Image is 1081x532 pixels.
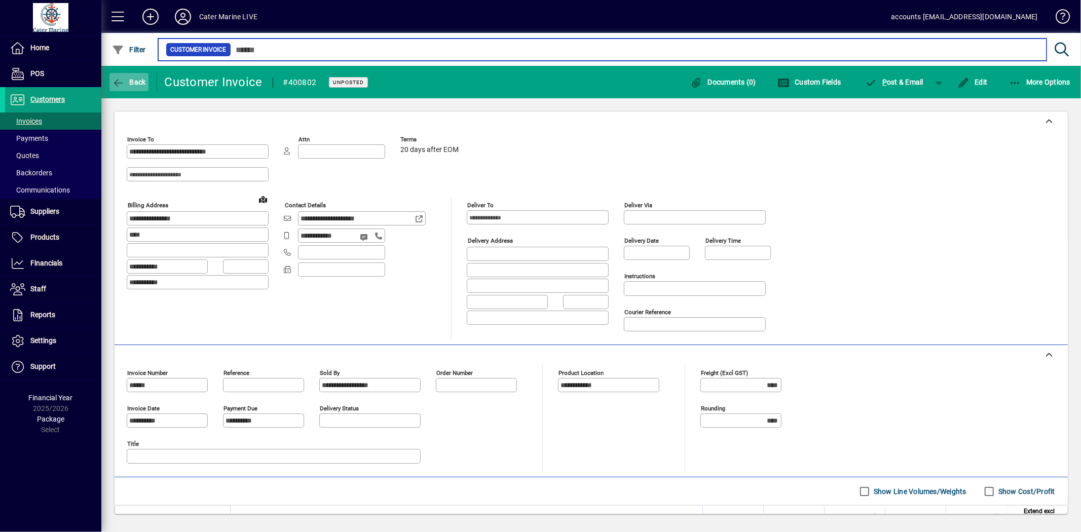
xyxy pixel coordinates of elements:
[775,73,844,91] button: Custom Fields
[400,136,461,143] span: Terms
[701,405,725,412] mat-label: Rounding
[101,73,157,91] app-page-header-button: Back
[127,440,139,447] mat-label: Title
[30,259,62,267] span: Financials
[109,41,148,59] button: Filter
[1007,73,1073,91] button: More Options
[5,112,101,130] a: Invoices
[320,369,340,376] mat-label: Sold by
[127,405,160,412] mat-label: Invoice date
[353,225,377,249] button: Send SMS
[891,9,1038,25] div: accounts [EMAIL_ADDRESS][DOMAIN_NAME]
[738,511,757,522] span: Supply
[690,78,756,86] span: Documents (0)
[436,369,473,376] mat-label: Order number
[30,69,44,78] span: POS
[30,362,56,370] span: Support
[127,369,168,376] mat-label: Invoice number
[320,405,359,412] mat-label: Delivery status
[10,134,48,142] span: Payments
[30,44,49,52] span: Home
[223,405,257,412] mat-label: Payment due
[860,73,929,91] button: Post & Email
[30,285,46,293] span: Staff
[30,207,59,215] span: Suppliers
[112,46,146,54] span: Filter
[980,511,1000,522] span: GST ($)
[5,181,101,199] a: Communications
[37,415,64,423] span: Package
[10,117,42,125] span: Invoices
[283,74,317,91] div: #400802
[996,486,1055,497] label: Show Cost/Profit
[5,35,101,61] a: Home
[5,225,101,250] a: Products
[5,277,101,302] a: Staff
[29,394,73,402] span: Financial Year
[701,369,748,376] mat-label: Freight (excl GST)
[167,8,199,26] button: Profile
[5,130,101,147] a: Payments
[957,78,988,86] span: Edit
[128,511,140,522] span: Item
[1048,2,1068,35] a: Knowledge Base
[955,73,990,91] button: Edit
[10,151,39,160] span: Quotes
[10,169,52,177] span: Backorders
[199,9,257,25] div: Cater Marine LIVE
[705,237,741,244] mat-label: Delivery time
[688,73,759,91] button: Documents (0)
[127,136,154,143] mat-label: Invoice To
[223,369,249,376] mat-label: Reference
[400,146,459,154] span: 20 days after EOM
[109,73,148,91] button: Back
[1013,506,1055,528] span: Extend excl GST ($)
[5,251,101,276] a: Financials
[10,186,70,194] span: Communications
[467,202,494,209] mat-label: Deliver To
[5,147,101,164] a: Quotes
[30,95,65,103] span: Customers
[833,511,879,522] span: Rate excl GST ($)
[777,78,841,86] span: Custom Fields
[5,302,101,328] a: Reports
[872,486,966,497] label: Show Line Volumes/Weights
[5,199,101,224] a: Suppliers
[5,164,101,181] a: Backorders
[170,45,227,55] span: Customer Invoice
[333,79,364,86] span: Unposted
[30,311,55,319] span: Reports
[791,511,818,522] span: Backorder
[134,8,167,26] button: Add
[5,354,101,379] a: Support
[624,202,652,209] mat-label: Deliver via
[558,369,604,376] mat-label: Product location
[624,237,659,244] mat-label: Delivery date
[299,136,310,143] mat-label: Attn
[5,328,101,354] a: Settings
[112,78,146,86] span: Back
[882,78,887,86] span: P
[255,191,271,207] a: View on map
[1009,78,1071,86] span: More Options
[30,336,56,345] span: Settings
[30,233,59,241] span: Products
[624,309,671,316] mat-label: Courier Reference
[624,273,655,280] mat-label: Instructions
[865,78,924,86] span: ost & Email
[165,74,263,90] div: Customer Invoice
[905,511,940,522] span: Discount (%)
[5,61,101,87] a: POS
[237,511,268,522] span: Description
